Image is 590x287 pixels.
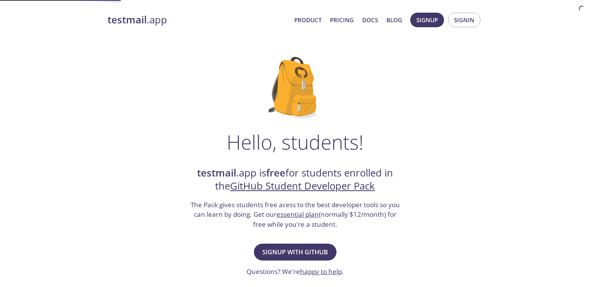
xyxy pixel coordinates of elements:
[300,267,342,276] a: happy to help
[277,210,319,219] a: essential plan
[189,167,401,193] h2: .app is for students enrolled in the
[230,179,375,193] a: GitHub Student Developer Pack
[227,130,363,153] h1: Hello, students!
[268,57,322,118] img: github-student-backpack.png
[410,13,444,27] button: Signup
[108,13,147,26] strong: testmail
[108,13,288,26] a: testmail.app
[189,200,401,229] h3: The Pack gives students free acess to the best developer tools so you can learn by doing. Get our...
[262,247,328,257] span: Signup with GitHub
[330,15,354,25] a: Pricing
[247,267,344,277] h3: Questions? We're .
[294,15,322,25] a: Product
[362,15,378,25] a: Docs
[416,15,438,25] span: Signup
[197,166,236,180] strong: testmail
[448,13,481,27] button: Signin
[386,15,402,25] a: Blog
[266,166,285,180] strong: free
[454,15,474,25] span: Signin
[254,244,336,261] button: Signup with GitHub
